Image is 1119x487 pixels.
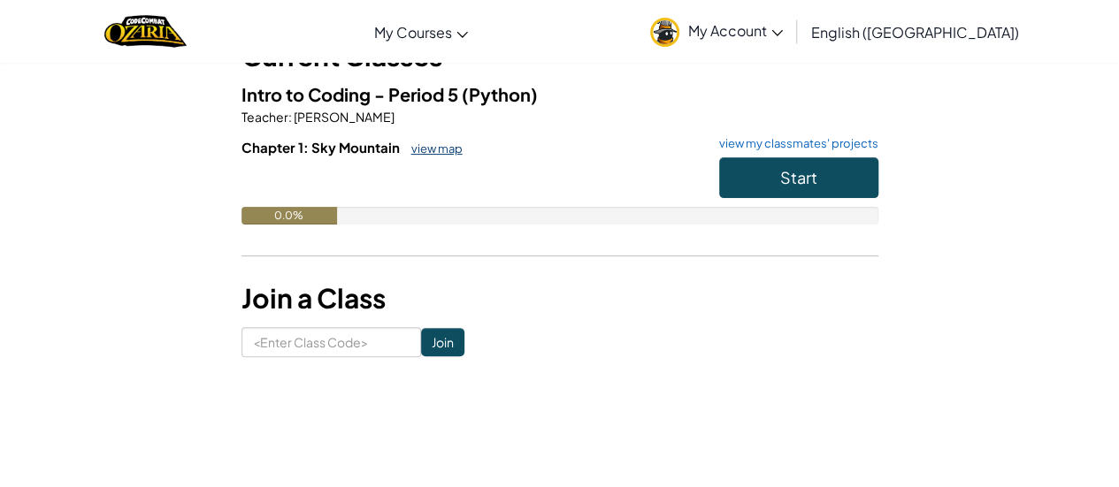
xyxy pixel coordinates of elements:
[688,21,783,40] span: My Account
[365,8,477,56] a: My Courses
[710,138,878,149] a: view my classmates' projects
[104,13,187,49] a: Ozaria by CodeCombat logo
[292,109,395,125] span: [PERSON_NAME]
[241,109,288,125] span: Teacher
[241,207,337,224] div: 0.0%
[650,18,679,47] img: avatar
[104,13,187,49] img: Home
[811,23,1019,42] span: English ([GEOGRAPHIC_DATA])
[241,278,878,318] h3: Join a Class
[421,328,464,356] input: Join
[719,157,878,198] button: Start
[374,23,452,42] span: My Courses
[241,327,421,357] input: <Enter Class Code>
[802,8,1028,56] a: English ([GEOGRAPHIC_DATA])
[288,109,292,125] span: :
[780,167,817,187] span: Start
[241,139,402,156] span: Chapter 1: Sky Mountain
[641,4,792,59] a: My Account
[241,83,462,105] span: Intro to Coding - Period 5
[462,83,538,105] span: (Python)
[402,141,463,156] a: view map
